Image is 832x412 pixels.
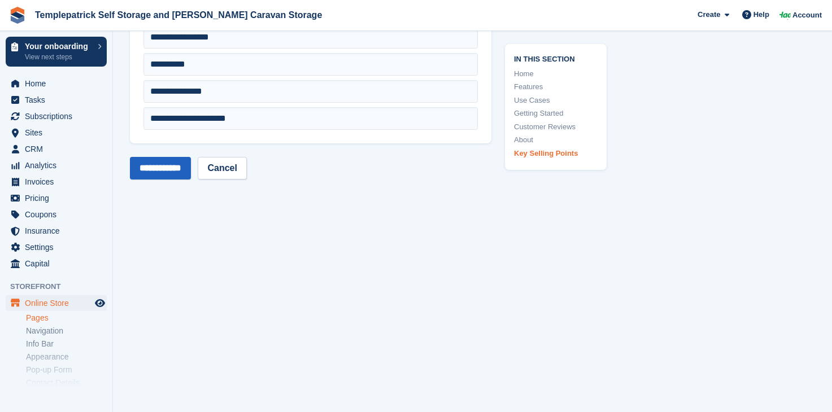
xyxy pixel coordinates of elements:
[6,295,107,311] a: menu
[26,339,107,349] a: Info Bar
[514,134,598,146] a: About
[6,239,107,255] a: menu
[514,95,598,106] a: Use Cases
[25,108,93,124] span: Subscriptions
[198,157,246,179] a: Cancel
[9,7,26,24] img: stora-icon-8386f47178a22dfd0bd8f6a31ec36ba5ce8667c1dd55bd0f319d3a0aa187defe.svg
[6,125,107,141] a: menu
[6,256,107,271] a: menu
[514,121,598,133] a: Customer Reviews
[26,352,107,362] a: Appearance
[792,10,822,21] span: Account
[514,148,598,159] a: Key Selling Points
[514,108,598,119] a: Getting Started
[25,125,93,141] span: Sites
[25,42,92,50] p: Your onboarding
[6,190,107,206] a: menu
[6,37,107,67] a: Your onboarding View next steps
[26,326,107,336] a: Navigation
[6,141,107,157] a: menu
[25,92,93,108] span: Tasks
[25,141,93,157] span: CRM
[6,157,107,173] a: menu
[26,365,107,375] a: Pop-up Form
[25,76,93,91] span: Home
[6,174,107,190] a: menu
[6,223,107,239] a: menu
[93,296,107,310] a: Preview store
[25,239,93,255] span: Settings
[514,68,598,80] a: Home
[514,81,598,93] a: Features
[6,92,107,108] a: menu
[25,157,93,173] span: Analytics
[698,9,720,20] span: Create
[6,207,107,222] a: menu
[25,256,93,271] span: Capital
[25,52,92,62] p: View next steps
[25,295,93,311] span: Online Store
[25,223,93,239] span: Insurance
[779,9,791,20] img: Gareth Hagan
[10,281,112,292] span: Storefront
[753,9,769,20] span: Help
[514,53,598,64] span: In this section
[31,6,326,24] a: Templepatrick Self Storage and [PERSON_NAME] Caravan Storage
[25,174,93,190] span: Invoices
[25,190,93,206] span: Pricing
[26,378,107,388] a: Contact Details
[26,313,107,323] a: Pages
[6,76,107,91] a: menu
[25,207,93,222] span: Coupons
[6,108,107,124] a: menu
